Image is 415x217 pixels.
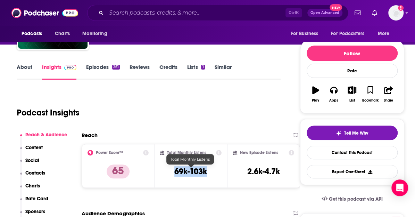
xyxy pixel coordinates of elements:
[352,7,364,19] a: Show notifications dropdown
[388,5,404,21] button: Show profile menu
[307,126,398,140] button: tell me why sparkleTell Me Why
[20,196,49,209] button: Rate Card
[82,29,107,39] span: Monitoring
[331,29,364,39] span: For Podcasters
[343,82,361,107] button: List
[167,150,206,155] h2: Total Monthly Listens
[379,82,397,107] button: Share
[106,7,285,18] input: Search podcasts, credits, & more...
[330,4,342,11] span: New
[25,196,48,202] p: Rate Card
[107,164,130,178] p: 65
[55,29,70,39] span: Charts
[336,130,341,136] img: tell me why sparkle
[17,27,51,40] button: open menu
[325,82,343,107] button: Apps
[388,5,404,21] img: User Profile
[64,65,76,70] img: Podchaser Pro
[112,65,120,70] div: 251
[17,107,80,118] h1: Podcast Insights
[171,157,210,162] span: Total Monthly Listens
[25,132,67,138] p: Reach & Audience
[25,209,45,215] p: Sponsors
[96,150,123,155] h2: Power Score™
[316,191,388,208] a: Get this podcast via API
[307,146,398,159] a: Contact This Podcast
[378,29,390,39] span: More
[240,150,278,155] h2: New Episode Listens
[326,27,374,40] button: open menu
[369,7,380,19] a: Show notifications dropdown
[82,132,98,138] h2: Reach
[344,130,368,136] span: Tell Me Why
[20,145,43,158] button: Content
[17,64,32,80] a: About
[329,98,338,103] div: Apps
[384,98,393,103] div: Share
[307,82,325,107] button: Play
[247,166,280,177] h3: 2.6k-4.7k
[86,64,120,80] a: Episodes251
[25,158,39,163] p: Social
[130,64,150,80] a: Reviews
[20,183,40,196] button: Charts
[215,64,232,80] a: Similar
[25,183,40,189] p: Charts
[361,82,379,107] button: Bookmark
[310,11,339,15] span: Open Advanced
[11,6,78,19] img: Podchaser - Follow, Share and Rate Podcasts
[307,9,342,17] button: Open AdvancedNew
[25,170,45,176] p: Contacts
[388,5,404,21] span: Logged in as gmalloy
[20,170,45,183] button: Contacts
[82,210,145,217] h2: Audience Demographics
[22,29,42,39] span: Podcasts
[77,27,116,40] button: open menu
[25,145,43,151] p: Content
[312,98,319,103] div: Play
[307,64,398,78] div: Rate
[291,29,318,39] span: For Business
[285,8,302,17] span: Ctrl K
[159,64,177,80] a: Credits
[286,27,327,40] button: open menu
[87,5,348,21] div: Search podcasts, credits, & more...
[174,166,207,177] h3: 69k-103k
[373,27,398,40] button: open menu
[50,27,74,40] a: Charts
[20,132,67,145] button: Reach & Audience
[307,46,398,61] button: Follow
[307,165,398,178] button: Export One-Sheet
[187,64,205,80] a: Lists1
[42,64,76,80] a: InsightsPodchaser Pro
[349,98,355,103] div: List
[329,196,382,202] span: Get this podcast via API
[201,65,205,70] div: 1
[391,179,408,196] div: Open Intercom Messenger
[362,98,378,103] div: Bookmark
[398,5,404,11] svg: Add a profile image
[20,158,40,170] button: Social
